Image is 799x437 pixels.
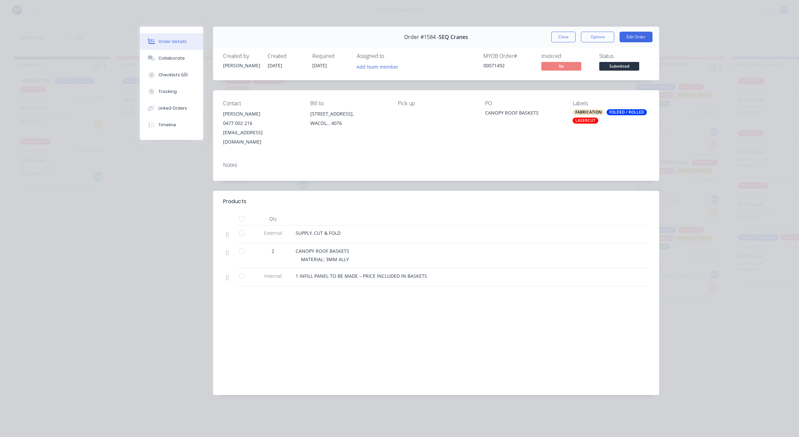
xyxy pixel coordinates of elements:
div: WACOL, , 4076 [310,119,387,128]
div: Pick up [398,100,474,107]
button: Collaborate [140,50,203,67]
button: Checklists 0/0 [140,67,203,83]
div: Required [312,53,349,59]
button: Linked Orders [140,100,203,117]
button: Options [581,32,614,42]
div: Tracking [158,89,177,95]
button: Timeline [140,117,203,133]
div: Assigned to [357,53,423,59]
div: Collaborate [158,55,185,61]
span: 2 [272,247,274,254]
div: Products [223,198,246,206]
div: [STREET_ADDRESS],WACOL, , 4076 [310,109,387,131]
button: Add team member [353,62,402,71]
div: FABRICATION [573,109,604,115]
div: MYOB Order # [483,53,533,59]
button: Close [551,32,576,42]
div: FOLDED / ROLLED [607,109,647,115]
div: Checklists 0/0 [158,72,188,78]
button: Add team member [357,62,402,71]
div: Bill to [310,100,387,107]
div: Linked Orders [158,105,187,111]
div: Labels [573,100,649,107]
div: Created by [223,53,260,59]
div: Notes [223,162,649,168]
div: [PERSON_NAME] [223,62,260,69]
div: Created [268,53,304,59]
div: Status [599,53,649,59]
div: [PERSON_NAME]0477 002 216[EMAIL_ADDRESS][DOMAIN_NAME] [223,109,300,147]
div: Invoiced [541,53,591,59]
div: [STREET_ADDRESS], [310,109,387,119]
button: Edit Order [620,32,653,42]
div: LASERCUT [573,118,598,124]
span: 1 INFILL PANEL TO BE MADE – PRICE INCLUDED IN BASKETS [296,273,427,279]
span: MATERIAL: 3MM ALLY [301,256,349,262]
span: [DATE] [312,62,327,69]
div: PO [485,100,562,107]
button: Submitted [599,62,639,72]
span: CANOPY ROOF BASKETS [296,248,349,254]
button: Tracking [140,83,203,100]
span: No [541,62,581,70]
div: Contact [223,100,300,107]
button: Order details [140,33,203,50]
div: Timeline [158,122,176,128]
div: [PERSON_NAME] [223,109,300,119]
div: Order details [158,39,187,45]
div: [EMAIL_ADDRESS][DOMAIN_NAME] [223,128,300,147]
div: CANOPY ROOF BASKETS [485,109,562,119]
span: SEQ Cranes [439,34,468,40]
span: External [256,229,290,236]
span: Submitted [599,62,639,70]
span: [DATE] [268,62,282,69]
div: 00071492 [483,62,533,69]
div: 0477 002 216 [223,119,300,128]
span: Order #1584 - [404,34,439,40]
div: Qty [253,212,293,225]
span: SUPPLY, CUT & FOLD [296,230,341,236]
span: Internal [256,272,290,279]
